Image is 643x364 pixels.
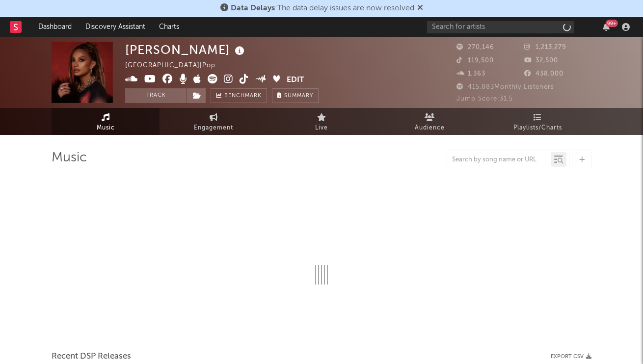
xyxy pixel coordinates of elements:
input: Search by song name or URL [447,156,551,164]
button: 99+ [603,23,610,31]
span: 1,363 [456,71,485,77]
span: Live [315,122,328,134]
a: Dashboard [31,17,79,37]
button: Summary [272,88,319,103]
div: 99 + [606,20,618,27]
span: 119,500 [456,57,494,64]
input: Search for artists [427,21,574,33]
button: Export CSV [551,354,591,360]
span: 415,883 Monthly Listeners [456,84,554,90]
button: Track [125,88,187,103]
span: Jump Score: 31.5 [456,96,513,102]
span: 1,213,279 [524,44,566,51]
span: Summary [284,93,313,99]
a: Benchmark [211,88,267,103]
span: Playlists/Charts [513,122,562,134]
span: Recent DSP Releases [52,351,131,363]
div: [GEOGRAPHIC_DATA] | Pop [125,60,227,72]
a: Playlists/Charts [483,108,591,135]
a: Charts [152,17,186,37]
div: [PERSON_NAME] [125,42,247,58]
a: Audience [375,108,483,135]
span: Music [97,122,115,134]
span: 270,146 [456,44,494,51]
a: Discovery Assistant [79,17,152,37]
a: Live [268,108,375,135]
button: Edit [287,74,304,86]
span: Engagement [194,122,233,134]
a: Music [52,108,160,135]
span: Dismiss [417,4,423,12]
a: Engagement [160,108,268,135]
span: Audience [415,122,445,134]
span: Benchmark [224,90,262,102]
span: Data Delays [231,4,275,12]
span: : The data delay issues are now resolved [231,4,414,12]
span: 32,500 [524,57,558,64]
span: 438,000 [524,71,563,77]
